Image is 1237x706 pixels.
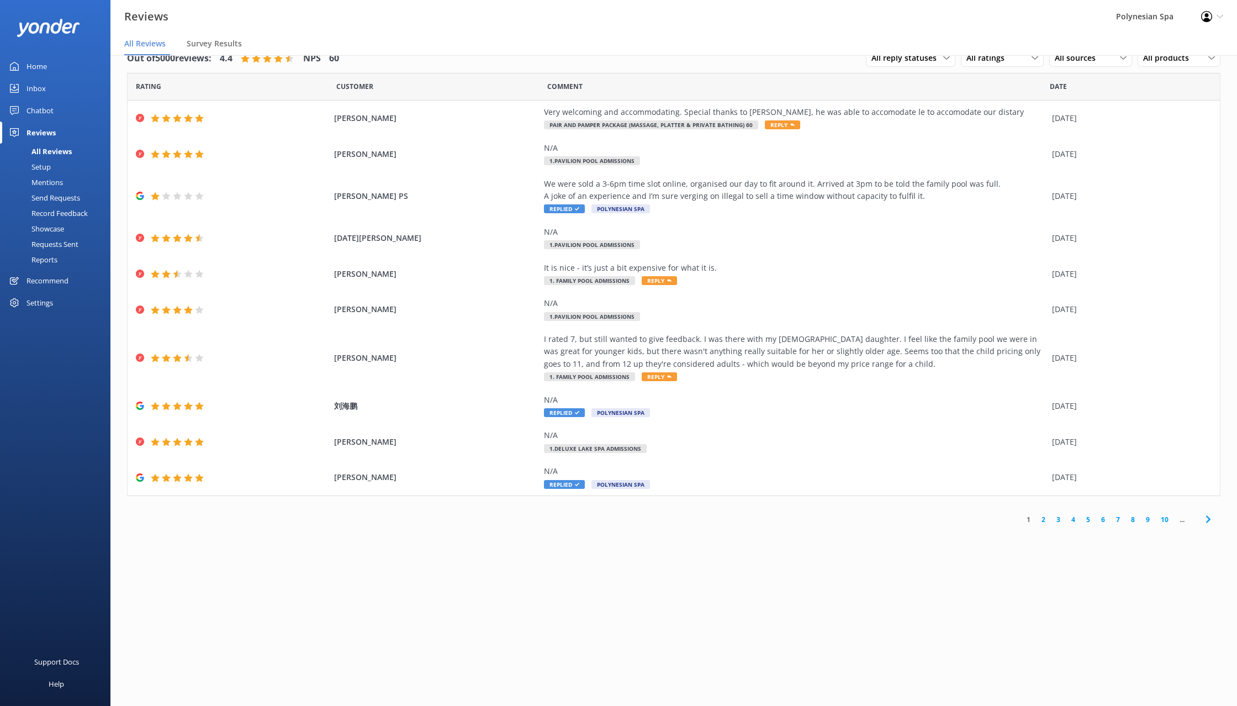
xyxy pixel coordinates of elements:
[1036,514,1051,525] a: 2
[544,226,1046,238] div: N/A
[334,268,538,280] span: [PERSON_NAME]
[1052,232,1206,244] div: [DATE]
[544,262,1046,274] div: It is nice - it’s just a bit expensive for what it is.
[336,81,373,92] span: Date
[49,673,64,695] div: Help
[334,471,538,483] span: [PERSON_NAME]
[1066,514,1081,525] a: 4
[1111,514,1125,525] a: 7
[1052,112,1206,124] div: [DATE]
[27,77,46,99] div: Inbox
[1096,514,1111,525] a: 6
[7,190,110,206] a: Send Requests
[124,8,168,25] h3: Reviews
[187,38,242,49] span: Survey Results
[17,19,80,37] img: yonder-white-logo.png
[1140,514,1155,525] a: 9
[544,465,1046,477] div: N/A
[591,480,650,489] span: Polynesian Spa
[1021,514,1036,525] a: 1
[7,236,110,252] a: Requests Sent
[544,142,1046,154] div: N/A
[544,120,758,129] span: Pair and Pamper Package (Massage, Platter & Private Bathing) 60
[334,190,538,202] span: [PERSON_NAME] PS
[1143,52,1196,64] span: All products
[591,408,650,417] span: Polynesian Spa
[7,252,57,267] div: Reports
[544,333,1046,370] div: I rated 7, but still wanted to give feedback. I was there with my [DEMOGRAPHIC_DATA] daughter. I ...
[1052,303,1206,315] div: [DATE]
[1052,436,1206,448] div: [DATE]
[303,51,321,66] h4: NPS
[544,444,647,453] span: 1.Deluxe Lake Spa Admissions
[591,204,650,213] span: Polynesian Spa
[7,175,63,190] div: Mentions
[1052,471,1206,483] div: [DATE]
[547,81,583,92] span: Question
[871,52,943,64] span: All reply statuses
[7,144,72,159] div: All Reviews
[334,436,538,448] span: [PERSON_NAME]
[7,221,64,236] div: Showcase
[7,159,110,175] a: Setup
[642,276,677,285] span: Reply
[1155,514,1174,525] a: 10
[334,232,538,244] span: [DATE][PERSON_NAME]
[27,55,47,77] div: Home
[334,148,538,160] span: [PERSON_NAME]
[1081,514,1096,525] a: 5
[27,270,68,292] div: Recommend
[220,51,232,66] h4: 4.4
[34,651,79,673] div: Support Docs
[334,112,538,124] span: [PERSON_NAME]
[544,276,635,285] span: 1. Family Pool Admissions
[544,480,585,489] span: Replied
[127,51,212,66] h4: Out of 5000 reviews:
[1125,514,1140,525] a: 8
[7,206,88,221] div: Record Feedback
[7,206,110,221] a: Record Feedback
[1050,81,1067,92] span: Date
[1052,400,1206,412] div: [DATE]
[7,144,110,159] a: All Reviews
[1174,514,1190,525] span: ...
[27,99,54,122] div: Chatbot
[765,120,800,129] span: Reply
[7,221,110,236] a: Showcase
[124,38,166,49] span: All Reviews
[334,352,538,364] span: [PERSON_NAME]
[7,190,80,206] div: Send Requests
[966,52,1011,64] span: All ratings
[544,178,1046,203] div: We were sold a 3-6pm time slot online, organised our day to fit around it. Arrived at 3pm to be t...
[7,159,51,175] div: Setup
[7,252,110,267] a: Reports
[544,156,640,165] span: 1.Pavilion Pool Admissions
[7,236,78,252] div: Requests Sent
[1052,148,1206,160] div: [DATE]
[544,297,1046,309] div: N/A
[642,372,677,381] span: Reply
[7,175,110,190] a: Mentions
[544,429,1046,441] div: N/A
[544,408,585,417] span: Replied
[1052,268,1206,280] div: [DATE]
[1055,52,1102,64] span: All sources
[544,240,640,249] span: 1.Pavilion Pool Admissions
[1052,352,1206,364] div: [DATE]
[1051,514,1066,525] a: 3
[544,204,585,213] span: Replied
[27,292,53,314] div: Settings
[27,122,56,144] div: Reviews
[544,372,635,381] span: 1. Family Pool Admissions
[334,400,538,412] span: 刘海鹏
[329,51,339,66] h4: 60
[1052,190,1206,202] div: [DATE]
[334,303,538,315] span: [PERSON_NAME]
[544,312,640,321] span: 1.Pavilion Pool Admissions
[136,81,161,92] span: Date
[544,394,1046,406] div: N/A
[544,106,1046,118] div: Very welcoming and accommodating. Special thanks to [PERSON_NAME], he was able to accomodate le t...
